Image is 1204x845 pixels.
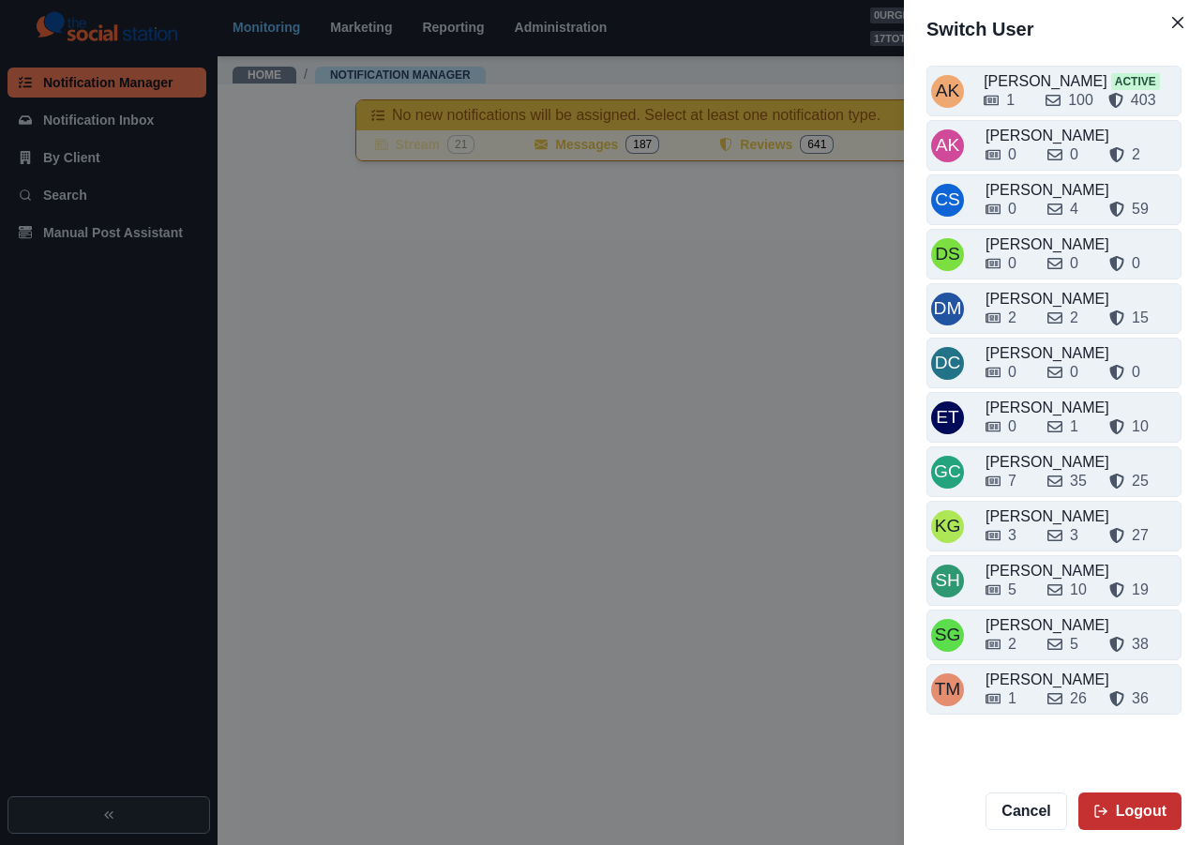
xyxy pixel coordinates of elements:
[1008,415,1016,438] div: 0
[935,232,960,277] div: Dakota Saunders
[986,125,1177,147] div: [PERSON_NAME]
[986,560,1177,582] div: [PERSON_NAME]
[1132,252,1140,275] div: 0
[986,234,1177,256] div: [PERSON_NAME]
[1008,361,1016,384] div: 0
[1132,361,1140,384] div: 0
[1132,579,1149,601] div: 19
[986,505,1177,528] div: [PERSON_NAME]
[1132,470,1149,492] div: 25
[1078,792,1181,830] button: Logout
[1070,307,1078,329] div: 2
[1132,687,1149,710] div: 36
[1131,89,1156,112] div: 403
[1070,415,1078,438] div: 1
[986,288,1177,310] div: [PERSON_NAME]
[936,395,959,440] div: Emily Tanedo
[935,177,960,222] div: Crizalyn Servida
[984,70,1177,93] div: [PERSON_NAME]
[935,340,961,385] div: David Colangelo
[1163,8,1193,38] button: Close
[934,286,962,331] div: Darwin Manalo
[1070,252,1078,275] div: 0
[986,614,1177,637] div: [PERSON_NAME]
[1070,633,1078,656] div: 5
[1008,198,1016,220] div: 0
[986,451,1177,474] div: [PERSON_NAME]
[1070,524,1078,547] div: 3
[1008,307,1016,329] div: 2
[1008,633,1016,656] div: 2
[1070,470,1087,492] div: 35
[1132,415,1149,438] div: 10
[1132,198,1149,220] div: 59
[1132,524,1149,547] div: 27
[986,397,1177,419] div: [PERSON_NAME]
[1008,143,1016,166] div: 0
[1008,524,1016,547] div: 3
[934,449,961,494] div: Gizelle Carlos
[1132,143,1140,166] div: 2
[1070,361,1078,384] div: 0
[936,68,960,113] div: Alex Kalogeropoulos
[1068,89,1093,112] div: 100
[935,504,961,549] div: Katrina Gallardo
[935,612,961,657] div: Sarah Gleason
[1070,198,1078,220] div: 4
[935,558,960,603] div: Sara Haas
[1070,579,1087,601] div: 10
[986,792,1066,830] button: Cancel
[1006,89,1015,112] div: 1
[1008,579,1016,601] div: 5
[986,179,1177,202] div: [PERSON_NAME]
[986,669,1177,691] div: [PERSON_NAME]
[1008,252,1016,275] div: 0
[1008,470,1016,492] div: 7
[1008,687,1016,710] div: 1
[1070,687,1087,710] div: 26
[1132,307,1149,329] div: 15
[1070,143,1078,166] div: 0
[935,667,961,712] div: Tony Manalo
[936,123,960,168] div: Alicia Kalogeropoulos
[986,342,1177,365] div: [PERSON_NAME]
[1132,633,1149,656] div: 38
[1111,73,1160,90] span: Active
